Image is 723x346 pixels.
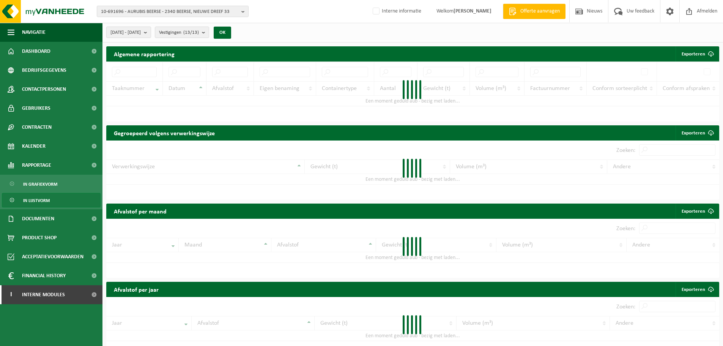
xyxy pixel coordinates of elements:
[22,285,65,304] span: Interne modules
[371,6,421,17] label: Interne informatie
[676,204,718,219] a: Exporteren
[454,8,491,14] strong: [PERSON_NAME]
[22,61,66,80] span: Bedrijfsgegevens
[106,46,182,62] h2: Algemene rapportering
[518,8,562,15] span: Offerte aanvragen
[214,27,231,39] button: OK
[22,42,50,61] span: Dashboard
[22,228,57,247] span: Product Shop
[110,27,141,38] span: [DATE] - [DATE]
[22,247,83,266] span: Acceptatievoorwaarden
[106,125,222,140] h2: Gegroepeerd volgens verwerkingswijze
[159,27,199,38] span: Vestigingen
[22,99,50,118] span: Gebruikers
[676,282,718,297] a: Exporteren
[503,4,565,19] a: Offerte aanvragen
[22,266,66,285] span: Financial History
[22,23,46,42] span: Navigatie
[2,177,101,191] a: In grafiekvorm
[97,6,249,17] button: 10-691696 - AURUBIS BEERSE - 2340 BEERSE, NIEUWE DREEF 33
[2,193,101,207] a: In lijstvorm
[23,177,57,191] span: In grafiekvorm
[106,282,166,297] h2: Afvalstof per jaar
[22,209,54,228] span: Documenten
[23,193,50,208] span: In lijstvorm
[106,204,174,218] h2: Afvalstof per maand
[22,156,51,175] span: Rapportage
[22,137,46,156] span: Kalender
[676,46,718,62] button: Exporteren
[22,80,66,99] span: Contactpersonen
[183,30,199,35] count: (13/13)
[22,118,52,137] span: Contracten
[676,125,718,141] a: Exporteren
[155,27,209,38] button: Vestigingen(13/13)
[106,27,151,38] button: [DATE] - [DATE]
[101,6,238,17] span: 10-691696 - AURUBIS BEERSE - 2340 BEERSE, NIEUWE DREEF 33
[8,285,14,304] span: I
